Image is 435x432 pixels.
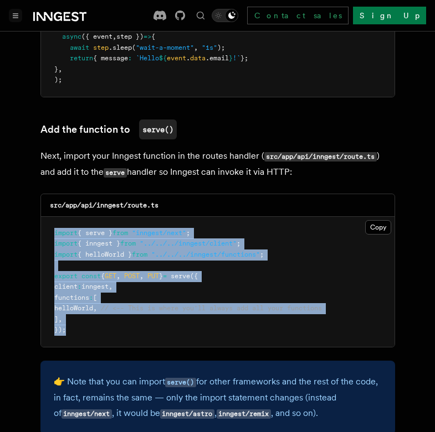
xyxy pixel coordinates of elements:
[160,409,214,419] code: inngest/astro
[171,272,190,280] span: serve
[54,374,382,421] p: 👉 Note that you can import for other frameworks and the rest of the code, in fact, remains the sa...
[109,283,112,290] span: ,
[140,272,144,280] span: ,
[101,272,105,280] span: {
[78,283,81,290] span: :
[167,54,186,62] span: event
[54,283,78,290] span: client
[165,378,196,387] code: serve()
[365,220,391,235] button: Copy
[132,44,136,51] span: (
[139,119,177,139] code: serve()
[58,315,62,323] span: ,
[194,9,207,22] button: Find something...
[212,9,238,22] button: Toggle dark mode
[217,44,225,51] span: );
[144,33,151,40] span: =>
[54,65,58,73] span: }
[124,272,140,280] span: POST
[202,44,217,51] span: "1s"
[247,7,349,24] a: Contact sales
[54,229,78,237] span: import
[54,251,78,258] span: import
[40,148,395,180] p: Next, import your Inngest function in the routes handler ( ) and add it to the handler so Inngest...
[132,251,147,258] span: from
[109,44,132,51] span: .sleep
[190,54,206,62] span: data
[93,294,97,301] span: [
[240,54,248,62] span: };
[78,240,120,247] span: { inngest }
[70,54,93,62] span: return
[104,168,127,178] code: serve
[260,251,264,258] span: ;
[206,54,229,62] span: .email
[217,409,271,419] code: inngest/remix
[62,409,112,419] code: inngest/next
[54,240,78,247] span: import
[194,44,198,51] span: ,
[186,54,190,62] span: .
[81,33,112,40] span: ({ event
[229,54,233,62] span: }
[58,65,62,73] span: ,
[81,272,101,280] span: const
[93,54,128,62] span: { message
[159,54,167,62] span: ${
[105,272,116,280] span: GET
[40,119,177,139] a: Add the function toserve()
[136,54,159,62] span: `Hello
[165,376,196,387] a: serve()
[54,76,62,84] span: );
[120,240,136,247] span: from
[62,33,81,40] span: async
[116,33,144,40] span: step })
[147,272,159,280] span: PUT
[186,229,190,237] span: ;
[128,54,132,62] span: :
[78,229,112,237] span: { serve }
[101,304,322,312] span: // <-- This is where you'll always add all your functions
[233,54,240,62] span: !`
[81,283,109,290] span: inngest
[50,201,158,209] code: src/app/api/inngest/route.ts
[54,315,58,323] span: ]
[151,251,260,258] span: "../../../inngest/functions"
[78,251,132,258] span: { helloWorld }
[163,272,167,280] span: =
[54,272,78,280] span: export
[136,44,194,51] span: "wait-a-moment"
[93,44,109,51] span: step
[140,240,237,247] span: "../../../inngest/client"
[54,304,93,312] span: helloWorld
[159,272,163,280] span: }
[237,240,240,247] span: ;
[93,304,97,312] span: ,
[353,7,426,24] a: Sign Up
[190,272,198,280] span: ({
[70,44,89,51] span: await
[54,294,89,301] span: functions
[112,229,128,237] span: from
[89,294,93,301] span: :
[9,9,22,22] button: Toggle navigation
[54,326,66,334] span: });
[151,33,155,40] span: {
[116,272,120,280] span: ,
[264,152,377,162] code: src/app/api/inngest/route.ts
[132,229,186,237] span: "inngest/next"
[112,33,116,40] span: ,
